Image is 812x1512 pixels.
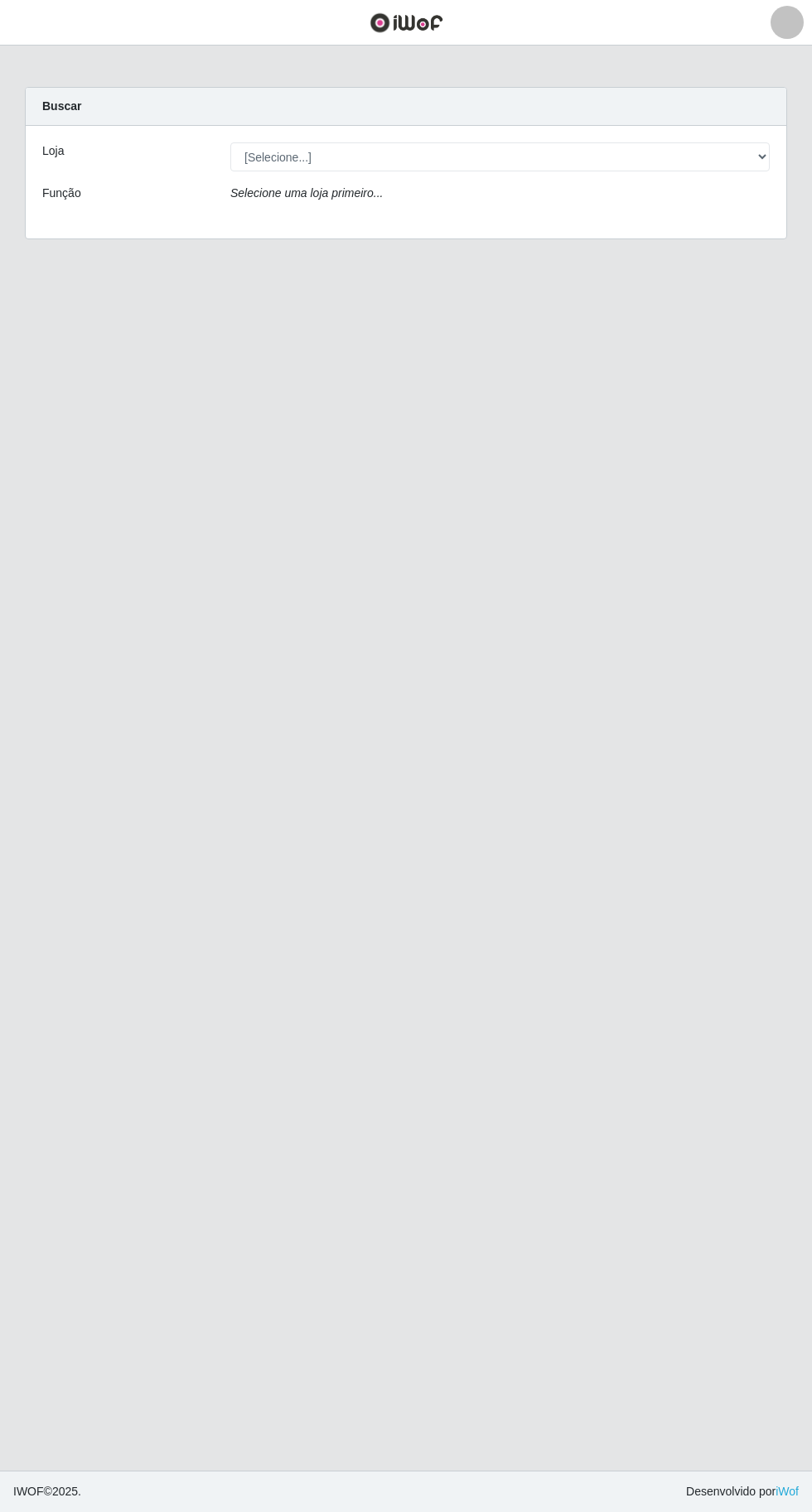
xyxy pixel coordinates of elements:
label: Função [42,185,81,202]
span: IWOF [13,1485,44,1498]
span: © 2025 . [13,1483,81,1500]
i: Selecione uma loja primeiro... [230,186,383,200]
img: CoreUI Logo [370,12,443,33]
label: Loja [42,142,64,160]
span: Desenvolvido por [686,1483,799,1500]
a: iWof [776,1485,799,1498]
strong: Buscar [42,99,81,113]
